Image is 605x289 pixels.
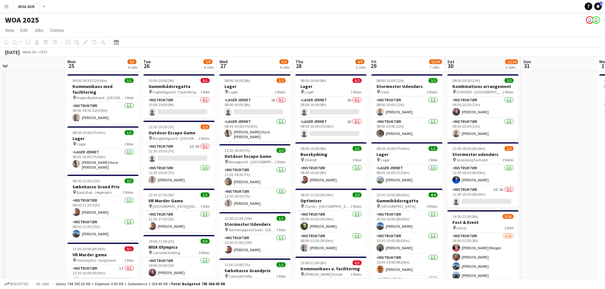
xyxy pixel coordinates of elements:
[67,126,139,172] app-job-card: 08:30-16:00 (7h30m)1/1Lager Lager1 RoleLager Jernet1/108:30-16:00 (7h30m)[PERSON_NAME] Have [PERS...
[447,165,519,186] app-card-role: Instruktør1/112:00-18:30 (6h30m)[PERSON_NAME]
[128,65,138,70] div: 4 Jobs
[125,178,134,183] span: 2/2
[447,186,519,208] app-card-role: Instruktør3I1A0/112:00-18:30 (6h30m)
[124,95,134,100] span: 1 Role
[153,204,200,209] span: [GEOGRAPHIC_DATA]/[GEOGRAPHIC_DATA]
[295,211,367,232] app-card-role: Instruktør1/108:00-13:30 (5h30m)[PERSON_NAME]
[305,204,351,209] span: Clarion - [GEOGRAPHIC_DATA]
[224,148,250,153] span: 11:30-18:30 (7h)
[203,59,212,64] span: 7/9
[300,192,333,197] span: 08:00-13:30 (5h30m)
[275,90,285,94] span: 2 Roles
[295,59,303,64] span: Thu
[447,74,519,140] div: 09:30-20:30 (11h)2/2Kombinations arrangement DOK5000 - [GEOGRAPHIC_DATA]2 RolesInstruktør1/109:30...
[305,90,314,94] span: Lager
[224,78,250,83] span: 08:00-16:00 (8h)
[148,192,174,197] span: 12:30-17:30 (5h)
[67,84,139,95] h3: Kommunikaos med facilitering
[503,214,513,219] span: 9/20
[353,146,361,151] span: 1/1
[67,197,139,218] app-card-role: Instruktør1/108:30-21:30 (13h)[PERSON_NAME]
[428,158,437,162] span: 1 Role
[148,78,174,83] span: 10:00-19:00 (9h)
[219,268,291,273] h3: Sæbekasse Grandprix
[229,90,238,94] span: Lager
[125,130,134,135] span: 1/1
[277,148,285,153] span: 2/2
[277,262,285,267] span: 1/1
[143,74,215,118] app-job-card: 10:00-19:00 (9h)0/1Gummibådsregatta Fugledegaard, Tissø Vikingecenter1 RoleInstruktør0/110:00-19:...
[522,62,531,70] span: 31
[67,136,139,141] h3: Lager
[219,188,291,210] app-card-role: Instruktør1/111:30-18:30 (7h)[PERSON_NAME]
[429,192,437,197] span: 4/4
[143,189,215,232] app-job-card: 12:30-17:30 (5h)1/1VR Murder Game [GEOGRAPHIC_DATA]/[GEOGRAPHIC_DATA]1 RoleInstruktør1/112:30-17:...
[457,158,488,162] span: Skodsborg Kurhotel
[353,78,361,83] span: 0/2
[371,198,443,204] h3: Gummibådsregatta
[201,78,210,83] span: 0/1
[295,74,367,140] app-job-card: 08:00-16:00 (8h)0/2Lager Lager2 RolesLager Jernet1A0/108:00-16:00 (8h) Lager Jernet1A0/108:30-16:...
[305,272,342,277] span: [PERSON_NAME] Korsør
[447,97,519,118] app-card-role: Instruktør1/109:30-20:30 (11h)[PERSON_NAME]
[219,221,291,227] h3: Stormester Udendørs
[125,246,134,251] span: 0/1
[295,189,367,254] app-job-card: 08:00-13:30 (5h30m)2/2Optimizer Clarion - [GEOGRAPHIC_DATA]2 RolesInstruktør1/108:00-13:30 (5h30m...
[219,74,291,142] app-job-card: 08:00-16:00 (8h)1/2Lager Lager2 RolesLager Jernet1A0/108:00-16:00 (8h) Lager Jernet1/108:30-16:00...
[50,27,64,33] span: Comms
[72,78,107,83] span: 06:00-18:30 (12h30m)
[429,146,437,151] span: 1/1
[370,62,376,70] span: 29
[143,130,215,136] h3: Outdoor Escape Game
[295,151,367,157] h3: Bueskydning
[3,280,30,287] button: Budgeted
[219,84,291,89] h3: Lager
[72,246,106,251] span: 13:30-20:00 (6h30m)
[371,189,443,283] div: 10:30-19:00 (8h30m)4/4Gummibådsregatta [GEOGRAPHIC_DATA]4 RolesInstruktør1/110:30-19:00 (8h30m)[P...
[171,281,225,286] span: Total Budgeted 745 626.03 KR
[457,225,466,230] span: Aarup
[67,74,139,124] app-job-card: 06:00-18:30 (12h30m)1/1Kommunikaos med facilitering Hages Badehotel - [GEOGRAPHIC_DATA]1 RoleInst...
[67,175,139,240] div: 08:30-21:30 (13h)2/2Sæbekasse Grand Prix Bautahøj - Jægerspris2 RolesInstruktør1/108:30-21:30 (13...
[34,27,44,33] span: Jobs
[67,59,76,64] span: Mon
[199,136,210,141] span: 2 Roles
[67,149,139,172] app-card-role: Lager Jernet1/108:30-16:00 (7h30m)[PERSON_NAME] Have [PERSON_NAME]
[356,65,366,70] div: 5 Jobs
[77,142,86,146] span: Lager
[295,165,367,186] app-card-role: Instruktør1/108:00-16:00 (8h)[PERSON_NAME]
[199,250,210,255] span: 5 Roles
[430,65,442,70] div: 7 Jobs
[447,118,519,140] app-card-role: Instruktør1/109:30-20:30 (11h)[PERSON_NAME]
[351,272,361,277] span: 3 Roles
[600,2,602,6] span: 2
[31,26,46,34] a: Jobs
[505,78,513,83] span: 2/2
[353,260,361,265] span: 0/3
[371,74,443,140] app-job-card: 08:00-20:00 (12h)2/2Stormester Udendørs Flatø2 RolesInstruktør1/108:00-20:00 (12h)[PERSON_NAME]In...
[153,90,200,94] span: Fugledegaard, Tissø Vikingecenter
[219,153,291,159] h3: Outdoor Escape Game
[371,142,443,186] div: 08:30-16:00 (7h30m)1/1Lager Lager1 RoleLager Jernet1/108:30-16:00 (7h30m)[PERSON_NAME]
[371,254,443,276] app-card-role: Instruktør1/110:30-19:00 (8h30m)[PERSON_NAME]
[447,84,519,89] h3: Kombinations arrangement
[148,124,174,129] span: 12:30-19:30 (7h)
[429,78,437,83] span: 2/2
[67,243,139,286] app-job-card: 13:30-20:00 (6h30m)0/1VR Murder game Hovborg Kro - Sydjylland1 RoleInstruktør1I0/113:30-20:00 (6h...
[125,78,134,83] span: 1/1
[127,59,136,64] span: 4/5
[276,274,285,279] span: 1 Role
[67,102,139,124] app-card-role: Instruktør1/106:00-18:30 (12h30m)[PERSON_NAME]
[295,142,367,186] div: 08:00-16:00 (8h)1/1Bueskydning Ukendt1 RoleInstruktør1/108:00-16:00 (8h)[PERSON_NAME]
[355,59,364,64] span: 4/9
[3,26,17,34] a: View
[505,65,518,70] div: 3 Jobs
[427,204,437,209] span: 4 Roles
[67,252,139,258] h3: VR Murder game
[124,258,134,263] span: 1 Role
[427,90,437,94] span: 2 Roles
